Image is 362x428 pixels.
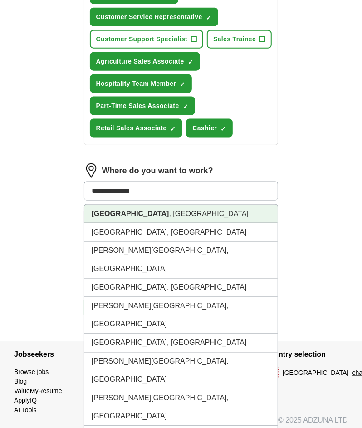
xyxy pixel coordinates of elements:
[84,334,278,353] li: [GEOGRAPHIC_DATA], [GEOGRAPHIC_DATA]
[90,74,192,93] button: Hospitality Team Member✓
[92,210,169,217] strong: [GEOGRAPHIC_DATA]
[84,353,278,389] li: [PERSON_NAME][GEOGRAPHIC_DATA], [GEOGRAPHIC_DATA]
[14,407,37,414] a: AI Tools
[14,369,49,376] a: Browse jobs
[96,12,202,22] span: Customer Service Representative
[90,97,195,115] button: Part-Time Sales Associate✓
[14,388,62,395] a: ValueMyResume
[84,223,278,242] li: [GEOGRAPHIC_DATA], [GEOGRAPHIC_DATA]
[96,101,179,111] span: Part-Time Sales Associate
[186,119,233,138] button: Cashier✓
[96,79,176,89] span: Hospitality Team Member
[84,163,98,178] img: location.png
[213,34,256,44] span: Sales Trainee
[188,59,193,66] span: ✓
[84,279,278,297] li: [GEOGRAPHIC_DATA], [GEOGRAPHIC_DATA]
[183,103,188,110] span: ✓
[90,8,218,26] button: Customer Service Representative✓
[96,57,184,66] span: Agriculture Sales Associate
[96,34,188,44] span: Customer Support Specialist
[180,81,185,88] span: ✓
[220,125,226,133] span: ✓
[84,389,278,426] li: [PERSON_NAME][GEOGRAPHIC_DATA], [GEOGRAPHIC_DATA]
[84,297,278,334] li: [PERSON_NAME][GEOGRAPHIC_DATA], [GEOGRAPHIC_DATA]
[96,123,167,133] span: Retail Sales Associate
[14,378,27,385] a: Blog
[192,123,217,133] span: Cashier
[206,14,211,21] span: ✓
[84,205,278,223] li: , [GEOGRAPHIC_DATA]
[90,119,183,138] button: Retail Sales Associate✓
[207,30,272,49] button: Sales Trainee
[90,52,200,71] button: Agriculture Sales Associate✓
[283,369,349,378] span: [GEOGRAPHIC_DATA]
[84,242,278,279] li: [PERSON_NAME][GEOGRAPHIC_DATA], [GEOGRAPHIC_DATA]
[102,165,213,177] label: Where do you want to work?
[90,30,204,49] button: Customer Support Specialist
[170,125,176,133] span: ✓
[14,397,37,404] a: ApplyIQ
[264,342,348,368] h4: Country selection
